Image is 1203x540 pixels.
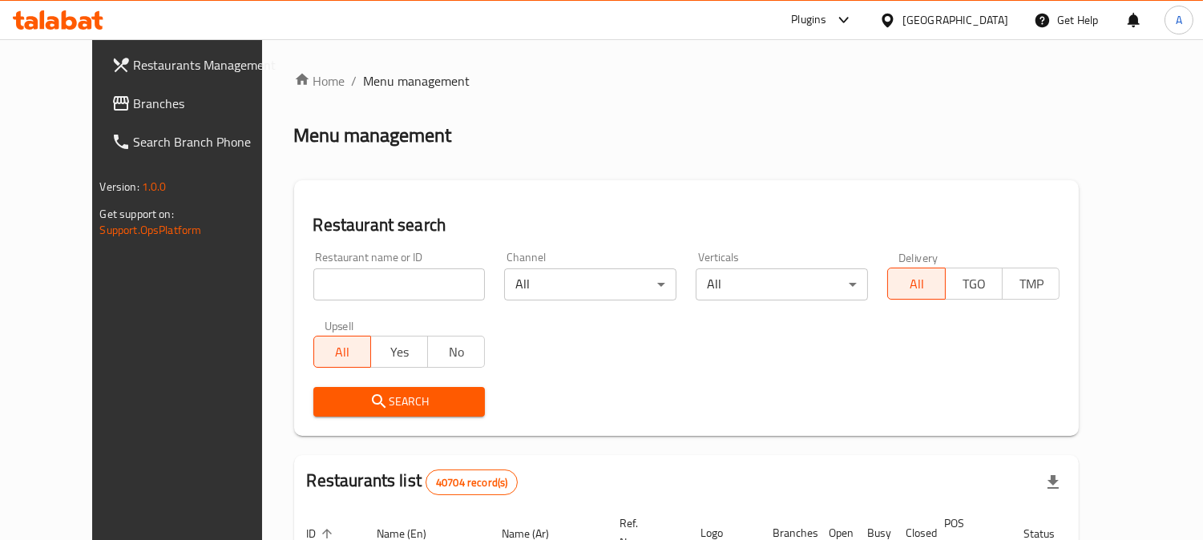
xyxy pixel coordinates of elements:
button: Yes [370,336,428,368]
span: Restaurants Management [134,55,281,75]
h2: Restaurant search [313,213,1060,237]
a: Support.OpsPlatform [100,220,202,240]
div: Total records count [426,469,518,495]
button: Search [313,387,486,417]
a: Home [294,71,345,91]
span: A [1176,11,1182,29]
button: All [887,268,945,300]
span: Version: [100,176,139,197]
nav: breadcrumb [294,71,1080,91]
span: Menu management [364,71,470,91]
div: Plugins [791,10,826,30]
button: No [427,336,485,368]
span: TMP [1009,272,1053,296]
a: Branches [99,84,293,123]
button: TGO [945,268,1003,300]
span: 1.0.0 [142,176,167,197]
div: Export file [1034,463,1072,502]
li: / [352,71,357,91]
span: TGO [952,272,996,296]
label: Delivery [898,252,939,263]
span: Search [326,392,473,412]
span: No [434,341,478,364]
input: Search for restaurant name or ID.. [313,268,486,300]
button: All [313,336,371,368]
a: Search Branch Phone [99,123,293,161]
span: 40704 record(s) [426,475,517,490]
div: All [504,268,676,300]
h2: Restaurants list [307,469,519,495]
span: Branches [134,94,281,113]
label: Upsell [325,320,354,331]
h2: Menu management [294,123,452,148]
span: All [894,272,939,296]
span: All [321,341,365,364]
span: Yes [377,341,422,364]
div: All [696,268,868,300]
button: TMP [1002,268,1060,300]
span: Search Branch Phone [134,132,281,151]
div: [GEOGRAPHIC_DATA] [902,11,1008,29]
a: Restaurants Management [99,46,293,84]
span: Get support on: [100,204,174,224]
